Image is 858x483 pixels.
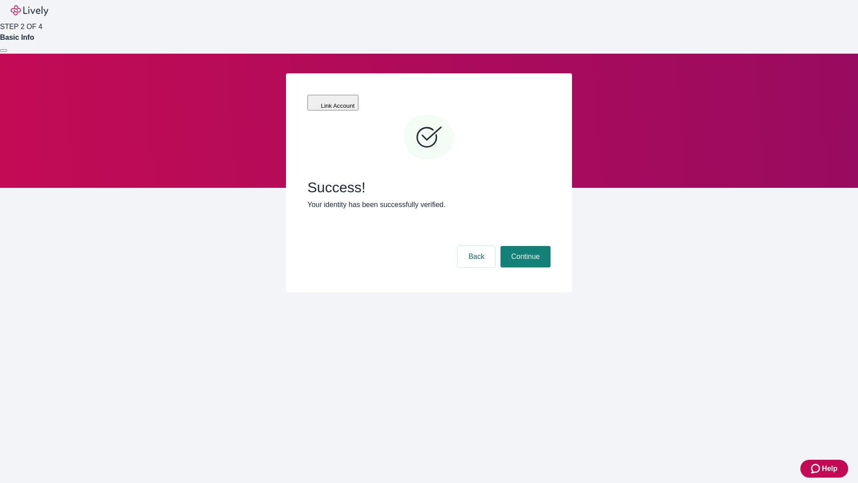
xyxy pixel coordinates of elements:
svg: Zendesk support icon [811,463,822,474]
span: Success! [307,179,551,196]
button: Back [458,246,495,267]
p: Your identity has been successfully verified. [307,199,551,210]
button: Link Account [307,95,358,110]
img: Lively [11,5,48,16]
span: Help [822,463,837,474]
svg: Checkmark icon [402,111,456,165]
button: Continue [500,246,551,267]
button: Zendesk support iconHelp [800,460,848,478]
